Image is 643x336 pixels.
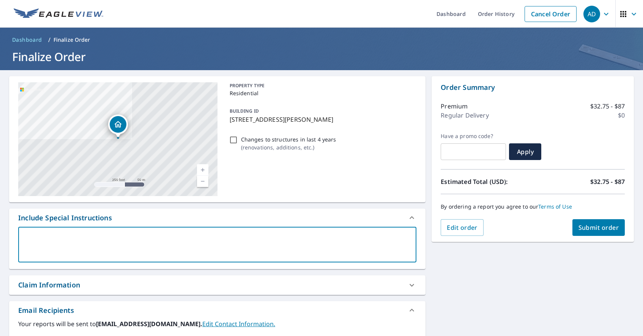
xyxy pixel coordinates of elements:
[18,280,80,290] div: Claim Information
[202,320,275,328] a: EditContactInfo
[618,111,625,120] p: $0
[241,143,336,151] p: ( renovations, additions, etc. )
[12,36,42,44] span: Dashboard
[441,133,506,140] label: Have a promo code?
[590,177,625,186] p: $32.75 - $87
[441,177,533,186] p: Estimated Total (USD):
[14,8,103,20] img: EV Logo
[9,209,426,227] div: Include Special Instructions
[441,219,484,236] button: Edit order
[230,82,414,89] p: PROPERTY TYPE
[9,34,45,46] a: Dashboard
[197,176,208,187] a: Current Level 17, Zoom Out
[108,115,128,138] div: Dropped pin, building 1, Residential property, 2184 Loudenslager Dr Thompsons Station, TN 37179
[9,275,426,295] div: Claim Information
[9,301,426,319] div: Email Recipients
[441,82,625,93] p: Order Summary
[230,108,259,114] p: BUILDING ID
[538,203,572,210] a: Terms of Use
[590,102,625,111] p: $32.75 - $87
[96,320,202,328] b: [EMAIL_ADDRESS][DOMAIN_NAME].
[241,135,336,143] p: Changes to structures in last 4 years
[441,203,625,210] p: By ordering a report you agree to our
[441,102,468,111] p: Premium
[441,111,489,120] p: Regular Delivery
[578,223,619,232] span: Submit order
[9,49,634,64] h1: Finalize Order
[48,35,50,44] li: /
[525,6,577,22] a: Cancel Order
[572,219,625,236] button: Submit order
[230,89,414,97] p: Residential
[18,305,74,316] div: Email Recipients
[9,34,634,46] nav: breadcrumb
[18,213,112,223] div: Include Special Instructions
[583,6,600,22] div: AD
[18,319,416,328] label: Your reports will be sent to
[447,223,478,232] span: Edit order
[515,148,535,156] span: Apply
[54,36,90,44] p: Finalize Order
[509,143,541,160] button: Apply
[230,115,414,124] p: [STREET_ADDRESS][PERSON_NAME]
[197,164,208,176] a: Current Level 17, Zoom In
